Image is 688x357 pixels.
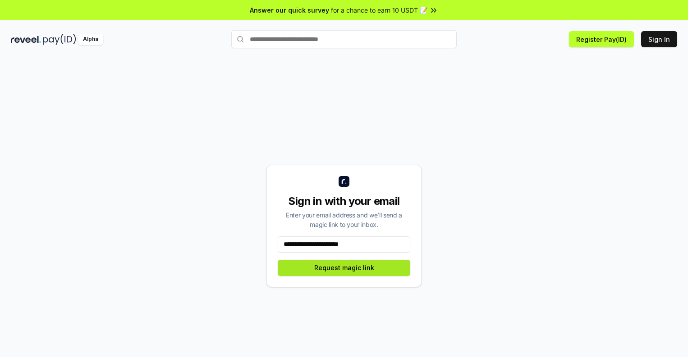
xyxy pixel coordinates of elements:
button: Register Pay(ID) [569,31,634,47]
img: reveel_dark [11,34,41,45]
img: pay_id [43,34,76,45]
button: Request magic link [278,260,410,276]
div: Sign in with your email [278,194,410,208]
button: Sign In [641,31,677,47]
img: logo_small [339,176,349,187]
span: Answer our quick survey [250,5,329,15]
div: Alpha [78,34,103,45]
div: Enter your email address and we’ll send a magic link to your inbox. [278,210,410,229]
span: for a chance to earn 10 USDT 📝 [331,5,427,15]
